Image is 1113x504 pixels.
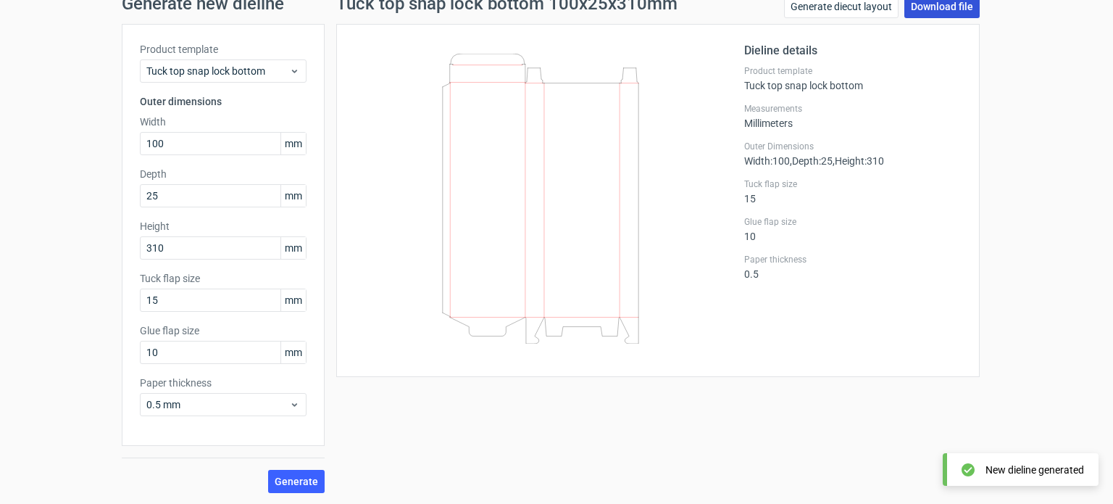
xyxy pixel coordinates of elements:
label: Tuck flap size [140,271,307,286]
span: mm [280,133,306,154]
label: Product template [744,65,962,77]
label: Glue flap size [744,216,962,228]
label: Paper thickness [140,376,307,390]
label: Tuck flap size [744,178,962,190]
label: Height [140,219,307,234]
div: 0.5 [744,254,962,280]
span: Generate [275,476,318,487]
span: , Height : 310 [833,155,884,167]
span: mm [280,185,306,207]
div: 15 [744,178,962,205]
label: Glue flap size [140,323,307,338]
span: mm [280,237,306,259]
span: Tuck top snap lock bottom [146,64,289,78]
div: New dieline generated [985,463,1084,477]
h3: Outer dimensions [140,94,307,109]
label: Product template [140,42,307,57]
span: , Depth : 25 [790,155,833,167]
label: Measurements [744,103,962,115]
button: Generate [268,470,325,493]
label: Width [140,115,307,129]
label: Paper thickness [744,254,962,265]
span: Width : 100 [744,155,790,167]
div: 10 [744,216,962,242]
div: Millimeters [744,103,962,129]
div: Tuck top snap lock bottom [744,65,962,91]
label: Depth [140,167,307,181]
label: Outer Dimensions [744,141,962,152]
h2: Dieline details [744,42,962,59]
span: mm [280,289,306,311]
span: 0.5 mm [146,397,289,412]
span: mm [280,342,306,363]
